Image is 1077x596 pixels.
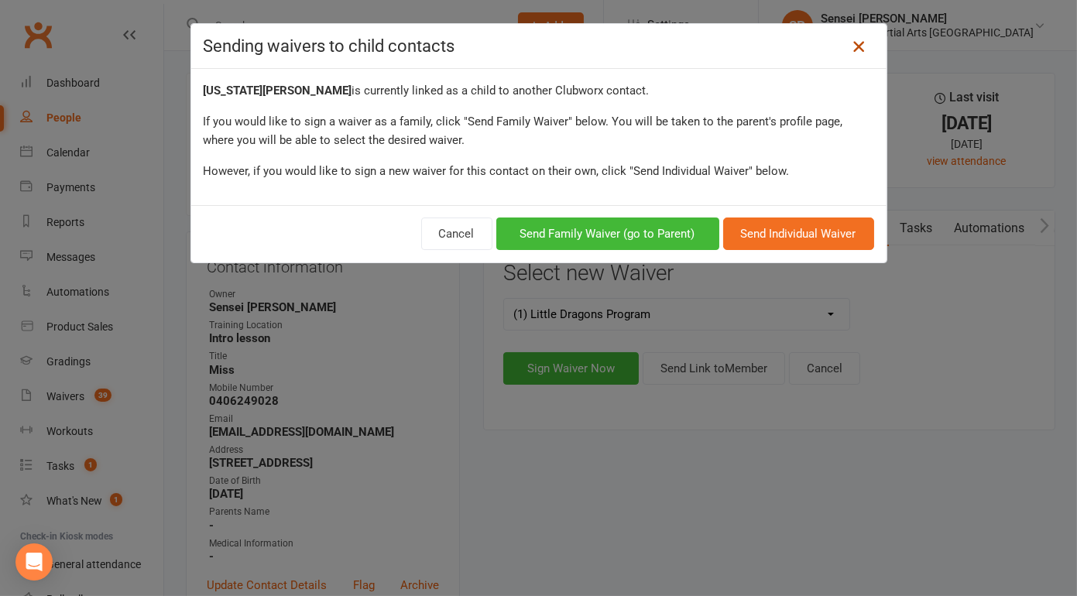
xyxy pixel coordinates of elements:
[204,81,874,100] div: is currently linked as a child to another Clubworx contact.
[496,218,719,250] button: Send Family Waiver (go to Parent)
[204,112,874,149] div: If you would like to sign a waiver as a family, click "Send Family Waiver" below. You will be tak...
[421,218,492,250] button: Cancel
[846,34,871,59] a: Close
[15,543,53,581] div: Open Intercom Messenger
[204,36,874,56] h4: Sending waivers to child contacts
[204,84,352,98] strong: [US_STATE][PERSON_NAME]
[204,162,874,180] div: However, if you would like to sign a new waiver for this contact on their own, click "Send Indivi...
[723,218,874,250] button: Send Individual Waiver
